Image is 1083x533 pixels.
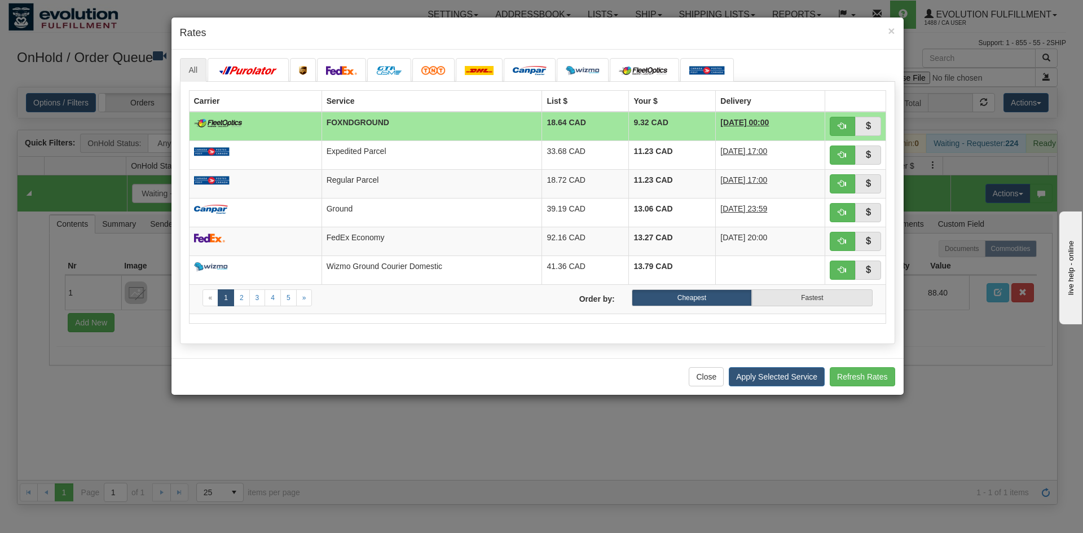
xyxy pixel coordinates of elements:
td: 18.72 CAD [542,169,629,198]
th: Your $ [629,90,716,112]
img: purolator.png [217,66,280,75]
td: Ground [322,198,542,227]
td: 2 Days [716,198,825,227]
button: Close [689,367,724,386]
a: All [180,58,207,82]
td: 18.64 CAD [542,112,629,141]
td: Wizmo Ground Courier Domestic [322,256,542,284]
td: 13.27 CAD [629,227,716,256]
th: Delivery [716,90,825,112]
td: FedEx Economy [322,227,542,256]
span: [DATE] 17:00 [720,175,767,184]
img: Canada_post.png [194,147,230,156]
td: Expedited Parcel [322,140,542,169]
label: Fastest [752,289,872,306]
iframe: chat widget [1057,209,1082,324]
td: 92.16 CAD [542,227,629,256]
td: 13.06 CAD [629,198,716,227]
img: tnt.png [421,66,446,75]
h4: Rates [180,26,895,41]
div: live help - online [8,10,104,18]
td: FOXNDGROUND [322,112,542,141]
td: 13.79 CAD [629,256,716,284]
td: 2 Days [716,112,825,141]
label: Order by: [538,289,623,305]
img: campar.png [513,66,547,75]
img: FedEx.png [194,234,226,243]
td: 4 Days [716,169,825,198]
td: 33.68 CAD [542,140,629,169]
a: Previous [202,289,219,306]
a: Next [296,289,312,306]
img: dhl.png [465,66,494,75]
th: Service [322,90,542,112]
img: wizmo.png [194,262,228,271]
th: List $ [542,90,629,112]
span: × [888,24,895,37]
a: 2 [234,289,250,306]
a: 4 [265,289,281,306]
img: campar.png [194,205,228,214]
img: CarrierLogo_10182.png [619,66,670,75]
img: CarrierLogo_10191.png [376,66,402,75]
a: 3 [249,289,266,306]
a: 1 [218,289,234,306]
label: Cheapest [632,289,752,306]
span: [DATE] 17:00 [720,147,767,156]
a: 5 [280,289,297,306]
td: 41.36 CAD [542,256,629,284]
span: « [209,294,213,302]
span: [DATE] 20:00 [720,233,767,242]
button: Refresh Rates [830,367,895,386]
img: Canada_post.png [689,66,725,75]
button: Apply Selected Service [729,367,825,386]
img: CarrierLogo_10182.png [194,118,245,127]
td: 2 Days [716,140,825,169]
span: [DATE] 23:59 [720,204,767,213]
img: FedEx.png [326,66,358,75]
span: » [302,294,306,302]
img: wizmo.png [566,66,600,75]
button: Close [888,25,895,37]
td: 11.23 CAD [629,169,716,198]
img: Canada_post.png [194,176,230,185]
td: 9.32 CAD [629,112,716,141]
td: Regular Parcel [322,169,542,198]
span: [DATE] 00:00 [720,118,769,127]
td: 39.19 CAD [542,198,629,227]
img: ups.png [299,66,307,75]
th: Carrier [189,90,322,112]
td: 11.23 CAD [629,140,716,169]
